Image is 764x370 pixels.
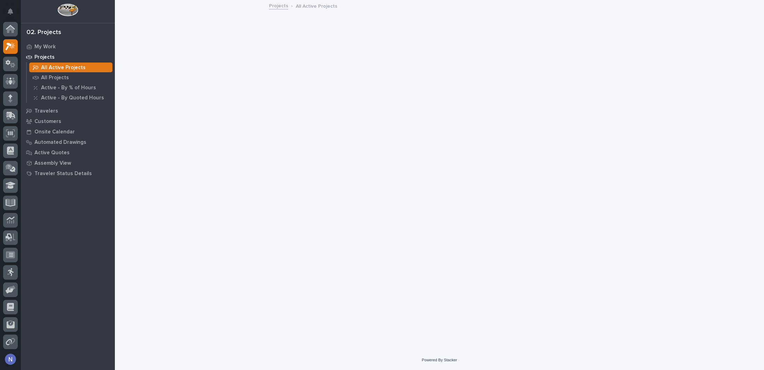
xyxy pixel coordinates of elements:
p: Active - By % of Hours [41,85,96,91]
p: Automated Drawings [34,139,86,146]
a: Powered By Stacker [422,358,457,362]
a: Assembly View [21,158,115,168]
a: Travelers [21,106,115,116]
p: All Projects [41,75,69,81]
p: All Active Projects [296,2,337,9]
p: Active - By Quoted Hours [41,95,104,101]
a: Automated Drawings [21,137,115,147]
p: Onsite Calendar [34,129,75,135]
div: Notifications [9,8,18,19]
a: Projects [21,52,115,62]
a: Customers [21,116,115,126]
p: Customers [34,118,61,125]
p: Traveler Status Details [34,171,92,177]
button: users-avatar [3,352,18,367]
a: Projects [269,1,288,9]
p: My Work [34,44,56,50]
p: Travelers [34,108,58,114]
p: Active Quotes [34,150,70,156]
a: Onsite Calendar [21,126,115,137]
a: Traveler Status Details [21,168,115,179]
p: All Active Projects [41,65,86,71]
div: 02. Projects [26,29,61,36]
a: My Work [21,41,115,52]
a: All Active Projects [27,63,115,72]
a: All Projects [27,73,115,82]
p: Projects [34,54,55,60]
a: Active Quotes [21,147,115,158]
a: Active - By Quoted Hours [27,93,115,102]
button: Notifications [3,4,18,19]
p: Assembly View [34,160,71,166]
a: Active - By % of Hours [27,83,115,92]
img: Workspace Logo [57,3,78,16]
